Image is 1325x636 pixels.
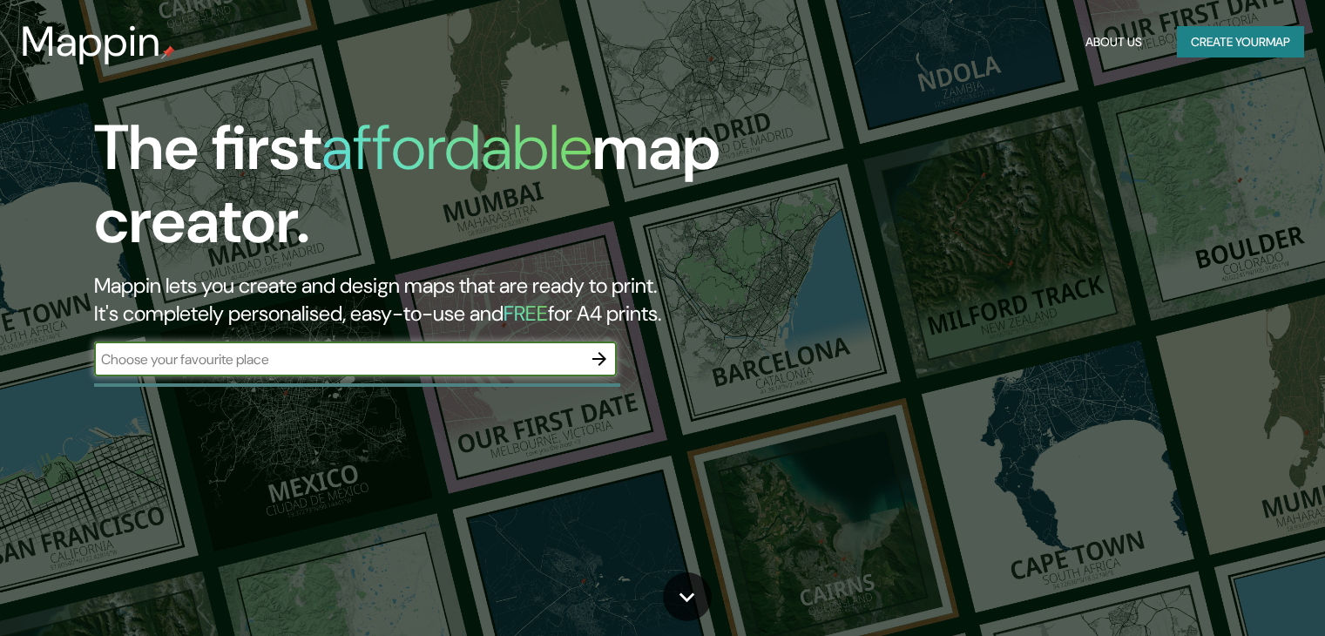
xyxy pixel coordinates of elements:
button: Create yourmap [1177,26,1304,58]
h1: affordable [321,107,592,188]
h1: The first map creator. [94,112,757,272]
img: mappin-pin [161,45,175,59]
h3: Mappin [21,17,161,66]
h5: FREE [504,300,548,327]
button: About Us [1078,26,1149,58]
h2: Mappin lets you create and design maps that are ready to print. It's completely personalised, eas... [94,272,757,328]
input: Choose your favourite place [94,349,582,369]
